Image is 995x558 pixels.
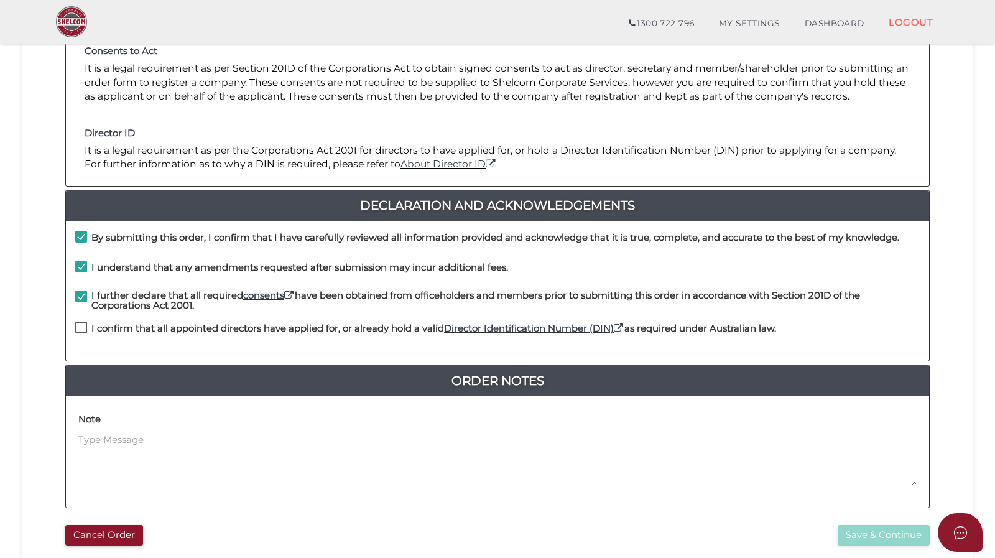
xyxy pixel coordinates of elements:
a: Declaration And Acknowledgements [66,195,929,215]
a: Order Notes [66,371,929,391]
button: Save & Continue [838,525,930,546]
h4: Note [78,414,101,425]
h4: I understand that any amendments requested after submission may incur additional fees. [91,263,508,273]
a: MY SETTINGS [706,11,792,36]
a: consents [243,289,295,301]
a: DASHBOARD [792,11,877,36]
a: Director Identification Number (DIN) [444,322,624,334]
h4: I further declare that all required have been obtained from officeholders and members prior to su... [91,291,920,311]
a: 1300 722 796 [616,11,706,36]
p: It is a legal requirement as per Section 201D of the Corporations Act to obtain signed consents t... [85,62,910,103]
h4: I confirm that all appointed directors have applied for, or already hold a valid as required unde... [91,323,776,334]
button: Cancel Order [65,525,143,546]
a: About Director ID [400,158,497,170]
h4: Director ID [85,128,910,139]
a: LOGOUT [876,9,945,35]
h4: Consents to Act [85,46,910,57]
button: Open asap [938,513,983,552]
h4: By submitting this order, I confirm that I have carefully reviewed all information provided and a... [91,233,899,243]
p: It is a legal requirement as per the Corporations Act 2001 for directors to have applied for, or ... [85,144,910,172]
